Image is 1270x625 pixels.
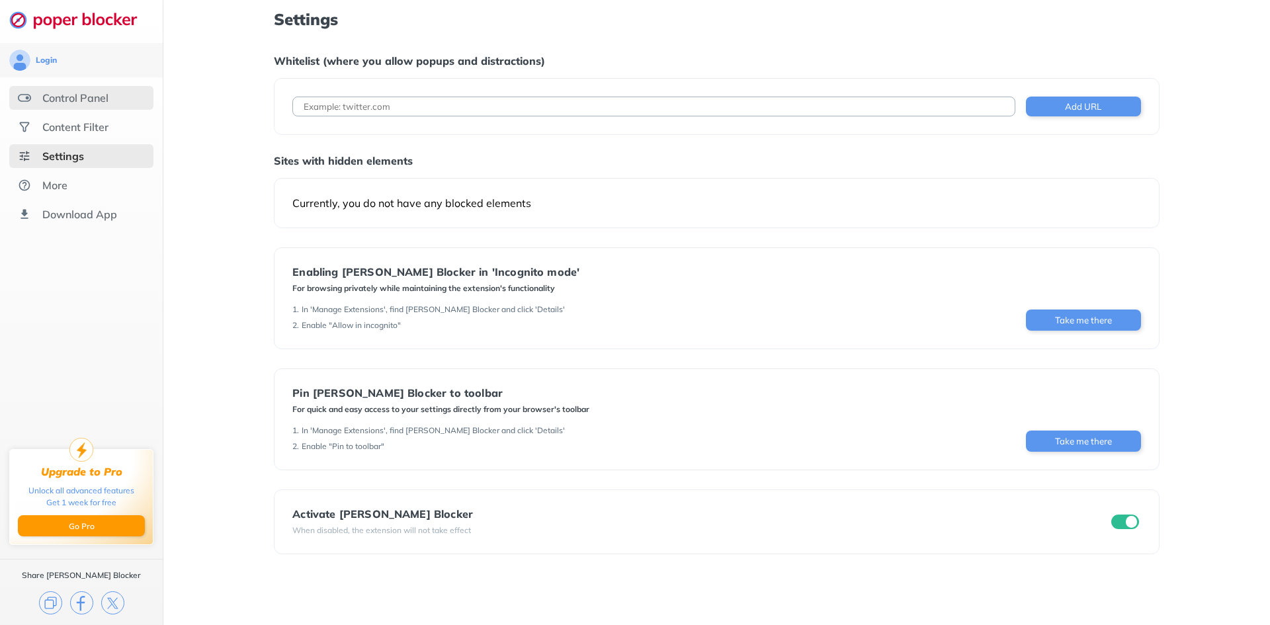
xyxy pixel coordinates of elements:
[42,149,84,163] div: Settings
[36,55,57,65] div: Login
[9,50,30,71] img: avatar.svg
[42,120,108,134] div: Content Filter
[292,425,299,436] div: 1 .
[292,387,589,399] div: Pin [PERSON_NAME] Blocker to toolbar
[28,485,134,497] div: Unlock all advanced features
[292,508,473,520] div: Activate [PERSON_NAME] Blocker
[42,91,108,104] div: Control Panel
[292,320,299,331] div: 2 .
[292,196,1140,210] div: Currently, you do not have any blocked elements
[18,515,145,536] button: Go Pro
[9,11,151,29] img: logo-webpage.svg
[302,425,565,436] div: In 'Manage Extensions', find [PERSON_NAME] Blocker and click 'Details'
[70,591,93,614] img: facebook.svg
[1026,431,1141,452] button: Take me there
[69,438,93,462] img: upgrade-to-pro.svg
[292,525,473,536] div: When disabled, the extension will not take effect
[39,591,62,614] img: copy.svg
[18,179,31,192] img: about.svg
[42,208,117,221] div: Download App
[18,149,31,163] img: settings-selected.svg
[42,179,67,192] div: More
[292,304,299,315] div: 1 .
[101,591,124,614] img: x.svg
[274,11,1159,28] h1: Settings
[292,283,579,294] div: For browsing privately while maintaining the extension's functionality
[18,208,31,221] img: download-app.svg
[274,154,1159,167] div: Sites with hidden elements
[302,320,401,331] div: Enable "Allow in incognito"
[292,266,579,278] div: Enabling [PERSON_NAME] Blocker in 'Incognito mode'
[302,441,384,452] div: Enable "Pin to toolbar"
[1026,97,1141,116] button: Add URL
[274,54,1159,67] div: Whitelist (where you allow popups and distractions)
[18,91,31,104] img: features.svg
[292,441,299,452] div: 2 .
[41,466,122,478] div: Upgrade to Pro
[302,304,565,315] div: In 'Manage Extensions', find [PERSON_NAME] Blocker and click 'Details'
[1026,310,1141,331] button: Take me there
[22,570,141,581] div: Share [PERSON_NAME] Blocker
[292,404,589,415] div: For quick and easy access to your settings directly from your browser's toolbar
[292,97,1015,116] input: Example: twitter.com
[18,120,31,134] img: social.svg
[46,497,116,509] div: Get 1 week for free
